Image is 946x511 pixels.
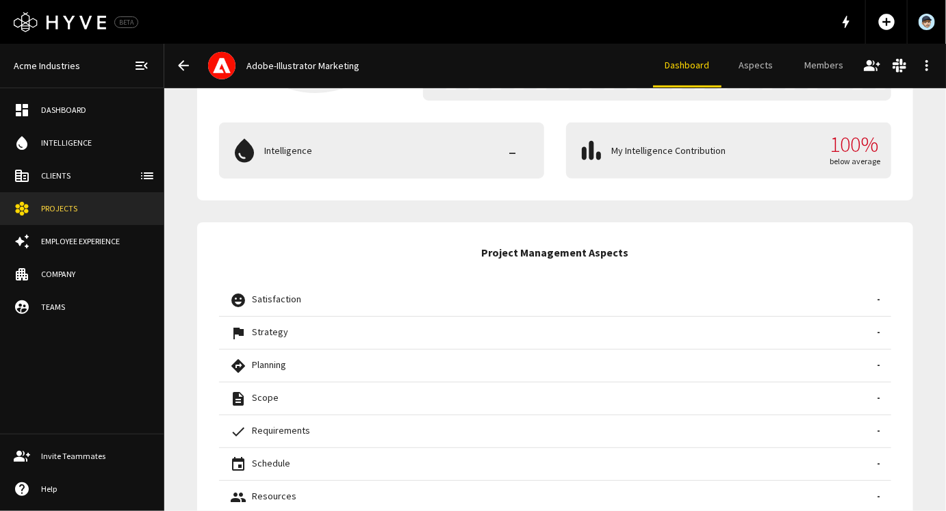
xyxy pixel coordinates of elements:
[482,244,629,262] h6: Project Management Aspects
[790,44,858,88] a: Members
[252,489,871,503] p: Resources
[877,358,880,374] div: -
[41,104,150,116] div: Dashboard
[877,12,896,31] span: add_circle
[8,53,86,79] a: Acme Industries
[877,391,880,407] div: -
[246,59,359,73] p: Adobe - Illustrator Marketing
[219,350,891,382] div: Planning-
[252,358,871,372] p: Planning
[252,391,871,405] p: Scope
[230,136,259,165] span: water_drop
[653,44,858,88] div: client navigation tabs
[114,16,138,28] div: BETA
[230,391,246,407] span: description
[41,202,150,215] div: Projects
[41,268,150,280] div: Company
[41,235,150,248] div: Employee Experience
[721,44,790,88] a: Aspects
[41,170,150,182] div: Clients
[41,483,150,495] div: Help
[230,423,246,440] span: check
[219,122,544,179] button: Intelligence-
[230,358,246,374] span: directions
[492,136,533,165] p: -
[219,415,891,448] div: Requirements-
[230,292,246,309] span: emoji_emotions
[208,52,235,79] img: adobe.com
[230,456,246,473] span: event
[14,135,30,151] span: water_drop
[252,325,871,339] p: Strategy
[871,7,902,37] button: Add
[264,144,487,158] p: Intelligence
[219,448,891,481] div: Schedule-
[252,292,871,306] p: Satisfaction
[219,382,891,415] div: Scope-
[877,489,880,506] div: -
[877,456,880,473] div: -
[41,301,150,313] div: Teams
[919,14,935,30] img: User Avatar
[219,284,891,317] div: Satisfaction-
[858,52,886,79] button: Invite
[230,489,246,506] span: group
[877,423,880,440] div: -
[230,325,246,341] span: flag
[653,44,721,88] a: Dashboard
[219,317,891,350] div: Strategy-
[41,450,150,462] div: Invite Teammates
[877,292,880,309] div: -
[252,423,871,438] p: Requirements
[252,456,871,471] p: Schedule
[133,162,161,189] button: client-list
[886,52,913,79] button: Slack
[41,137,150,149] div: Intelligence
[877,325,880,341] div: -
